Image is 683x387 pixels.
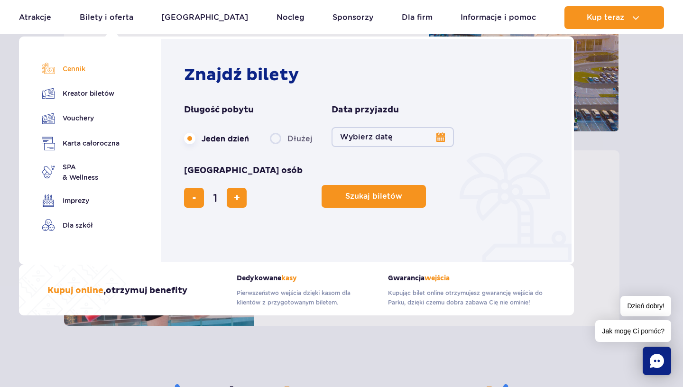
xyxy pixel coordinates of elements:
a: Karta całoroczna [42,137,120,150]
a: Bilety i oferta [80,6,133,29]
a: Dla szkół [42,219,120,232]
a: SPA& Wellness [42,162,120,183]
button: Szukaj biletów [322,185,426,208]
span: Data przyjazdu [332,104,399,116]
button: Wybierz datę [332,127,454,147]
a: Dla firm [402,6,433,29]
p: Pierwszeństwo wejścia dzięki kasom dla klientów z przygotowanym biletem. [237,288,374,307]
div: Chat [643,347,671,375]
span: Długość pobytu [184,104,254,116]
a: Cennik [42,62,120,75]
span: wejścia [425,274,450,282]
button: dodaj bilet [227,188,247,208]
button: Kup teraz [564,6,664,29]
span: Jak mogę Ci pomóc? [595,320,671,342]
a: Sponsorzy [332,6,373,29]
span: Dzień dobry! [620,296,671,316]
button: usuń bilet [184,188,204,208]
strong: Znajdź bilety [184,64,299,85]
h3: , otrzymuj benefity [47,285,187,296]
span: Kup teraz [587,13,624,22]
a: Nocleg [277,6,305,29]
strong: Gwarancja [388,274,545,282]
label: Dłużej [270,129,313,148]
p: Kupując bilet online otrzymujesz gwarancję wejścia do Parku, dzięki czemu dobra zabawa Cię nie om... [388,288,545,307]
span: [GEOGRAPHIC_DATA] osób [184,165,303,176]
span: Kupuj online [47,285,103,296]
strong: Dedykowane [237,274,374,282]
form: Planowanie wizyty w Park of Poland [184,104,554,208]
a: Kreator biletów [42,87,120,100]
input: liczba biletów [204,186,227,209]
a: Imprezy [42,194,120,207]
a: Vouchery [42,111,120,125]
label: Jeden dzień [184,129,249,148]
span: SPA & Wellness [63,162,98,183]
span: Szukaj biletów [345,192,402,201]
a: [GEOGRAPHIC_DATA] [161,6,248,29]
a: Informacje i pomoc [461,6,536,29]
span: kasy [281,274,297,282]
a: Atrakcje [19,6,51,29]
